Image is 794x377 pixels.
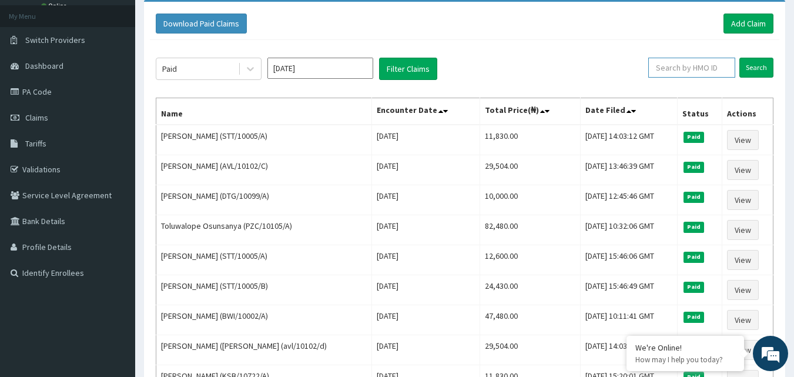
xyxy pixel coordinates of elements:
[156,185,372,215] td: [PERSON_NAME] (DTG/10099/A)
[727,130,759,150] a: View
[684,162,705,172] span: Paid
[156,98,372,125] th: Name
[684,282,705,292] span: Paid
[372,155,480,185] td: [DATE]
[372,245,480,275] td: [DATE]
[379,58,437,80] button: Filter Claims
[581,245,678,275] td: [DATE] 15:46:06 GMT
[727,280,759,300] a: View
[372,335,480,365] td: [DATE]
[727,160,759,180] a: View
[635,355,735,365] p: How may I help you today?
[372,185,480,215] td: [DATE]
[372,305,480,335] td: [DATE]
[156,14,247,34] button: Download Paid Claims
[22,59,48,88] img: d_794563401_company_1708531726252_794563401
[61,66,197,81] div: Chat with us now
[684,192,705,202] span: Paid
[581,335,678,365] td: [DATE] 14:03:53 GMT
[156,245,372,275] td: [PERSON_NAME] (STT/10005/A)
[727,220,759,240] a: View
[581,155,678,185] td: [DATE] 13:46:39 GMT
[193,6,221,34] div: Minimize live chat window
[480,155,581,185] td: 29,504.00
[677,98,722,125] th: Status
[156,305,372,335] td: [PERSON_NAME] (BWI/10002/A)
[684,252,705,262] span: Paid
[480,98,581,125] th: Total Price(₦)
[581,275,678,305] td: [DATE] 15:46:49 GMT
[635,342,735,353] div: We're Online!
[581,125,678,155] td: [DATE] 14:03:12 GMT
[25,112,48,123] span: Claims
[25,61,63,71] span: Dashboard
[727,190,759,210] a: View
[156,275,372,305] td: [PERSON_NAME] (STT/10005/B)
[480,245,581,275] td: 12,600.00
[41,2,69,10] a: Online
[723,14,773,34] a: Add Claim
[480,335,581,365] td: 29,504.00
[581,215,678,245] td: [DATE] 10:32:06 GMT
[25,35,85,45] span: Switch Providers
[480,305,581,335] td: 47,480.00
[581,98,678,125] th: Date Filed
[581,185,678,215] td: [DATE] 12:45:46 GMT
[372,125,480,155] td: [DATE]
[684,222,705,232] span: Paid
[480,215,581,245] td: 82,480.00
[156,155,372,185] td: [PERSON_NAME] (AVL/10102/C)
[25,138,46,149] span: Tariffs
[727,250,759,270] a: View
[648,58,735,78] input: Search by HMO ID
[581,305,678,335] td: [DATE] 10:11:41 GMT
[156,125,372,155] td: [PERSON_NAME] (STT/10005/A)
[267,58,373,79] input: Select Month and Year
[372,275,480,305] td: [DATE]
[68,114,162,232] span: We're online!
[372,215,480,245] td: [DATE]
[739,58,773,78] input: Search
[684,312,705,322] span: Paid
[480,275,581,305] td: 24,430.00
[156,335,372,365] td: [PERSON_NAME] ([PERSON_NAME] (avl/10102/d)
[372,98,480,125] th: Encounter Date
[162,63,177,75] div: Paid
[727,310,759,330] a: View
[6,252,224,293] textarea: Type your message and hit 'Enter'
[684,132,705,142] span: Paid
[480,185,581,215] td: 10,000.00
[480,125,581,155] td: 11,830.00
[156,215,372,245] td: Toluwalope Osunsanya (PZC/10105/A)
[722,98,773,125] th: Actions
